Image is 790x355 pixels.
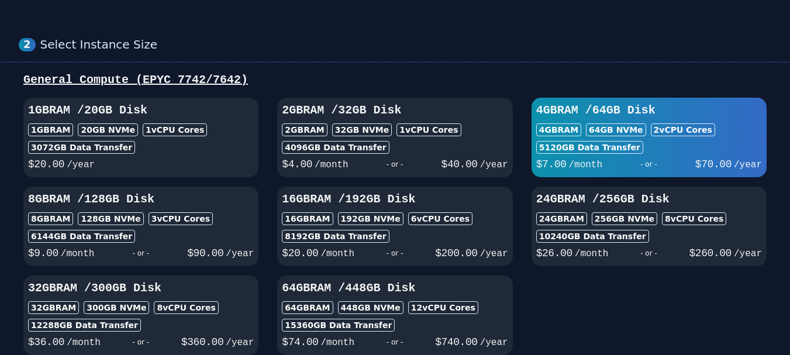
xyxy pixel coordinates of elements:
[651,123,715,136] div: 2 vCPU Cores
[435,336,477,348] span: $ 740.00
[19,38,36,51] div: 2
[28,301,79,314] div: 32GB RAM
[602,156,695,173] div: - or -
[94,245,187,261] div: - or -
[282,336,318,348] span: $ 74.00
[78,212,143,225] div: 128 GB NVMe
[282,247,318,259] span: $ 20.00
[586,123,646,136] div: 64 GB NVMe
[320,249,354,259] span: /month
[282,280,508,297] h3: 64GB RAM / 448 GB Disk
[28,141,135,154] div: 3072 GB Data Transfer
[536,158,567,170] span: $ 7.00
[282,191,508,208] h3: 16GB RAM / 192 GB Disk
[532,187,767,266] button: 24GBRAM /256GB Disk24GBRAM256GB NVMe8vCPU Cores10240GB Data Transfer$26.00/month- or -$260.00/year
[734,249,762,259] span: /year
[23,98,258,177] button: 1GBRAM /20GB Disk1GBRAM20GB NVMe1vCPU Cores3072GB Data Transfer$20.00/year
[277,98,512,177] button: 2GBRAM /32GB Disk2GBRAM32GB NVMe1vCPU Cores4096GB Data Transfer$4.00/month- or -$40.00/year
[408,301,478,314] div: 12 vCPU Cores
[226,337,254,348] span: /year
[441,158,478,170] span: $ 40.00
[536,123,581,136] div: 4GB RAM
[28,158,64,170] span: $ 20.00
[187,247,223,259] span: $ 90.00
[480,337,508,348] span: /year
[608,245,689,261] div: - or -
[28,212,73,225] div: 8GB RAM
[315,160,349,170] span: /month
[78,123,138,136] div: 20 GB NVMe
[354,245,435,261] div: - or -
[662,212,726,225] div: 8 vCPU Cores
[28,230,135,243] div: 6144 GB Data Transfer
[154,301,218,314] div: 8 vCPU Cores
[536,141,643,154] div: 5120 GB Data Transfer
[536,212,587,225] div: 24GB RAM
[480,160,508,170] span: /year
[40,37,771,52] div: Select Instance Size
[28,123,73,136] div: 1GB RAM
[282,102,508,119] h3: 2GB RAM / 32 GB Disk
[28,336,64,348] span: $ 36.00
[277,275,512,355] button: 64GBRAM /448GB Disk64GBRAM448GB NVMe12vCPU Cores15360GB Data Transfer$74.00/month- or -$740.00/year
[338,301,403,314] div: 448 GB NVMe
[536,102,762,119] h3: 4GB RAM / 64 GB Disk
[282,230,389,243] div: 8192 GB Data Transfer
[23,275,258,355] button: 32GBRAM /300GB Disk32GBRAM300GB NVMe8vCPU Cores12288GB Data Transfer$36.00/month- or -$360.00/year
[84,301,149,314] div: 300 GB NVMe
[181,336,223,348] span: $ 360.00
[282,319,395,332] div: 15360 GB Data Transfer
[101,334,181,350] div: - or -
[689,247,732,259] span: $ 260.00
[277,187,512,266] button: 16GBRAM /192GB Disk16GBRAM192GB NVMe6vCPU Cores8192GB Data Transfer$20.00/month- or -$200.00/year
[408,212,472,225] div: 6 vCPU Cores
[282,158,312,170] span: $ 4.00
[592,212,657,225] div: 256 GB NVMe
[67,337,101,348] span: /month
[536,230,649,243] div: 10240 GB Data Transfer
[695,158,732,170] span: $ 70.00
[61,249,95,259] span: /month
[480,249,508,259] span: /year
[28,191,254,208] h3: 8GB RAM / 128 GB Disk
[149,212,213,225] div: 3 vCPU Cores
[282,301,333,314] div: 64GB RAM
[435,247,477,259] span: $ 200.00
[23,187,258,266] button: 8GBRAM /128GB Disk8GBRAM128GB NVMe3vCPU Cores6144GB Data Transfer$9.00/month- or -$90.00/year
[349,156,441,173] div: - or -
[282,123,327,136] div: 2GB RAM
[536,247,572,259] span: $ 26.00
[354,334,435,350] div: - or -
[28,319,141,332] div: 12288 GB Data Transfer
[282,141,389,154] div: 4096 GB Data Transfer
[320,337,354,348] span: /month
[568,160,602,170] span: /month
[734,160,762,170] span: /year
[143,123,207,136] div: 1 vCPU Cores
[226,249,254,259] span: /year
[396,123,461,136] div: 1 vCPU Cores
[28,280,254,297] h3: 32GB RAM / 300 GB Disk
[532,98,767,177] button: 4GBRAM /64GB Disk4GBRAM64GB NVMe2vCPU Cores5120GB Data Transfer$7.00/month- or -$70.00/year
[282,212,333,225] div: 16GB RAM
[338,212,403,225] div: 192 GB NVMe
[28,247,58,259] span: $ 9.00
[28,102,254,119] h3: 1GB RAM / 20 GB Disk
[67,160,95,170] span: /year
[536,191,762,208] h3: 24GB RAM / 256 GB Disk
[332,123,392,136] div: 32 GB NVMe
[575,249,609,259] span: /month
[19,72,771,88] div: General Compute (EPYC 7742/7642)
